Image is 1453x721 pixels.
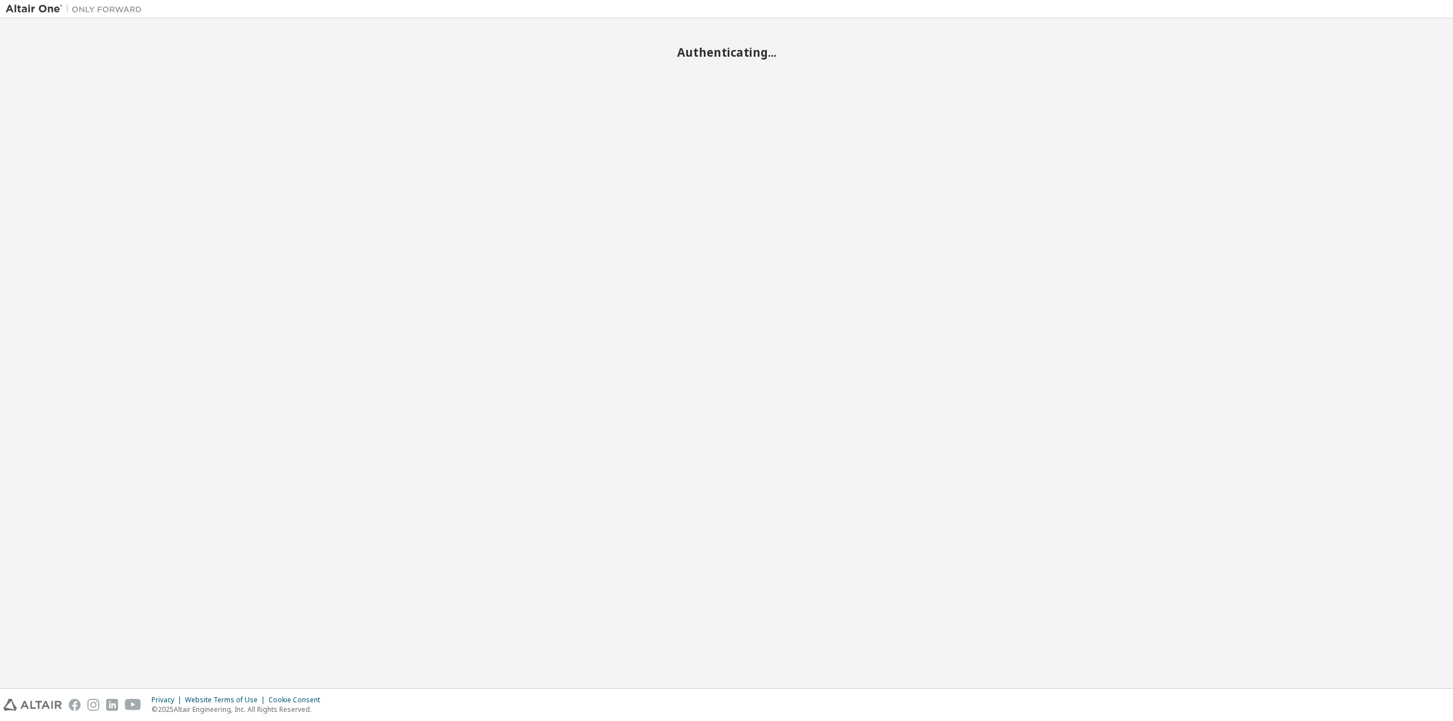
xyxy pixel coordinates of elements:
img: Altair One [6,3,148,15]
p: © 2025 Altair Engineering, Inc. All Rights Reserved. [152,705,327,714]
div: Website Terms of Use [185,695,268,705]
img: facebook.svg [69,699,81,711]
div: Privacy [152,695,185,705]
div: Cookie Consent [268,695,327,705]
img: youtube.svg [125,699,141,711]
img: altair_logo.svg [3,699,62,711]
h2: Authenticating... [6,45,1447,60]
img: linkedin.svg [106,699,118,711]
img: instagram.svg [87,699,99,711]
